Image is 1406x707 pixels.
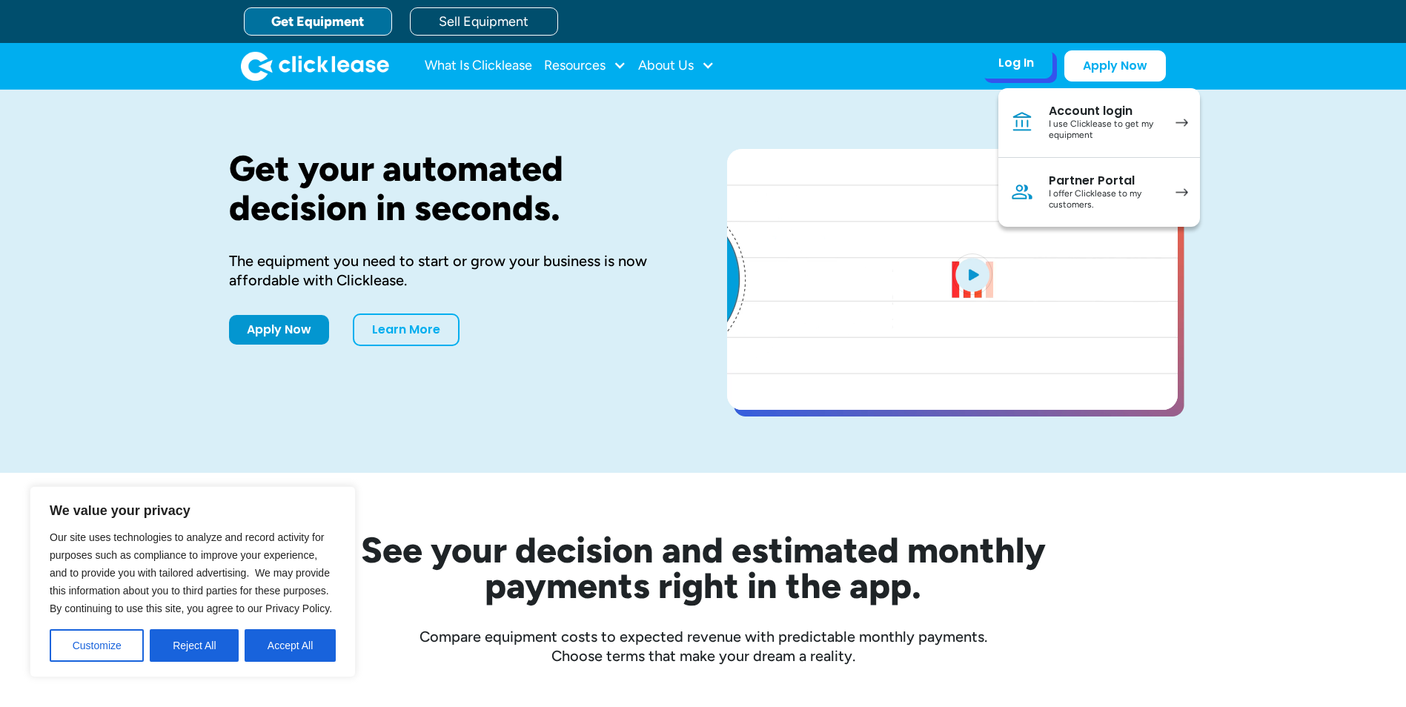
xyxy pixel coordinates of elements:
[229,149,680,228] h1: Get your automated decision in seconds.
[229,627,1178,665] div: Compare equipment costs to expected revenue with predictable monthly payments. Choose terms that ...
[1010,180,1034,204] img: Person icon
[150,629,239,662] button: Reject All
[50,531,332,614] span: Our site uses technologies to analyze and record activity for purposes such as compliance to impr...
[1010,110,1034,134] img: Bank icon
[1175,119,1188,127] img: arrow
[245,629,336,662] button: Accept All
[353,313,460,346] a: Learn More
[544,51,626,81] div: Resources
[998,56,1034,70] div: Log In
[229,251,680,290] div: The equipment you need to start or grow your business is now affordable with Clicklease.
[1049,188,1161,211] div: I offer Clicklease to my customers.
[229,315,329,345] a: Apply Now
[50,502,336,520] p: We value your privacy
[1049,173,1161,188] div: Partner Portal
[1049,119,1161,142] div: I use Clicklease to get my equipment
[1175,188,1188,196] img: arrow
[727,149,1178,410] a: open lightbox
[638,51,714,81] div: About Us
[30,486,356,677] div: We value your privacy
[1064,50,1166,82] a: Apply Now
[241,51,389,81] img: Clicklease logo
[998,88,1200,227] nav: Log In
[410,7,558,36] a: Sell Equipment
[998,158,1200,227] a: Partner PortalI offer Clicklease to my customers.
[244,7,392,36] a: Get Equipment
[1049,104,1161,119] div: Account login
[952,253,992,295] img: Blue play button logo on a light blue circular background
[50,629,144,662] button: Customize
[241,51,389,81] a: home
[288,532,1118,603] h2: See your decision and estimated monthly payments right in the app.
[998,88,1200,158] a: Account loginI use Clicklease to get my equipment
[425,51,532,81] a: What Is Clicklease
